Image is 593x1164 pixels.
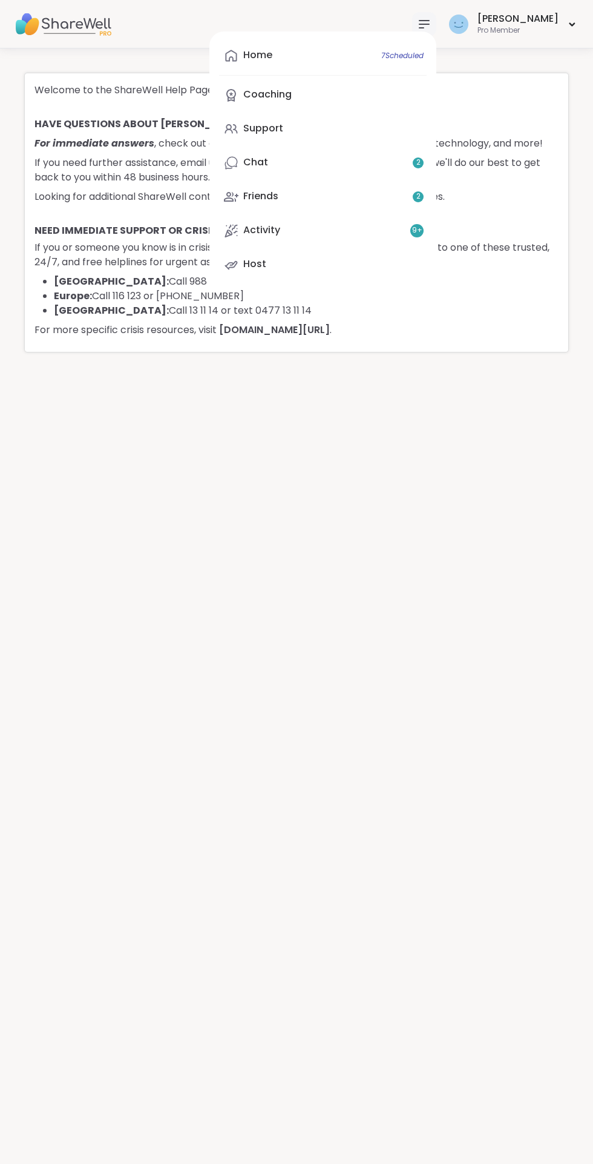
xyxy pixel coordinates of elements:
[34,156,559,185] p: If you need further assistance, email us at , and we'll do our best to get back to you within 48 ...
[243,156,268,169] div: Chat
[243,223,280,237] div: Activity
[54,274,169,288] b: [GEOGRAPHIC_DATA]:
[243,190,278,203] div: Friends
[243,88,292,101] div: Coaching
[34,240,559,270] p: If you or someone you know is in crisis or contemplating self-harm, please reach out to one of th...
[34,136,154,150] span: For immediate answers
[219,216,427,245] a: Activity9+
[243,48,272,62] div: Home
[54,289,559,303] li: Call 116 123 or [PHONE_NUMBER]
[219,323,330,337] a: [DOMAIN_NAME][URL]
[219,148,427,177] a: Chat2
[219,81,427,110] a: Coaching
[15,3,111,45] img: ShareWell Nav Logo
[412,225,422,236] span: 9 +
[449,15,468,34] img: Cyndy
[34,83,559,98] p: Welcome to the ShareWell Help Page!
[477,25,559,36] div: Pro Member
[34,323,559,337] p: For more specific crisis resources, visit .
[243,257,266,271] div: Host
[416,157,421,168] span: 2
[219,182,427,211] a: Friends2
[54,289,92,303] b: Europe:
[243,122,283,135] div: Support
[54,303,559,318] li: Call 13 11 14 or text 0477 13 11 14
[34,190,559,204] p: Looking for additional ShareWell content? Visit our for more insights and updates.
[219,114,427,144] a: Support
[416,191,421,202] span: 2
[34,117,559,136] h4: HAVE QUESTIONS ABOUT [PERSON_NAME]?
[381,51,424,61] span: 7 Scheduled
[477,12,559,25] div: [PERSON_NAME]
[219,250,427,279] a: Host
[54,274,559,289] li: Call 988
[54,303,169,317] b: [GEOGRAPHIC_DATA]:
[34,136,559,151] p: , check out our for inquiries about membership, billing, technology, and more!
[219,41,427,70] a: Home7Scheduled
[34,223,559,240] h4: NEED IMMEDIATE SUPPORT OR CRISIS RESOURCES?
